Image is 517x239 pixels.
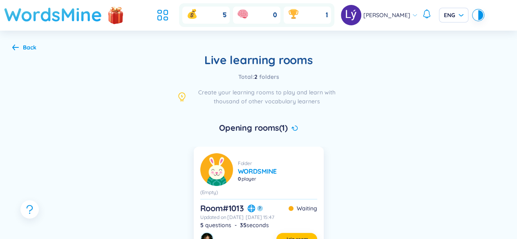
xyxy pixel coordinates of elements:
img: flashSalesIcon.a7f4f837.png [107,3,124,28]
span: [PERSON_NAME] [363,11,410,20]
h6: Room # 1013 [200,203,244,214]
span: 1 [326,11,328,20]
span: Total : [238,73,254,80]
span: 5 [223,11,226,20]
a: avatar [341,5,363,25]
span: 2 [254,73,259,80]
div: (Empty) [200,189,317,196]
div: player [238,176,317,182]
span: 0 [273,11,277,20]
div: Updated on [DATE] [DATE] 15:47 [200,214,317,221]
div: Back [23,43,36,52]
img: avatar [341,5,361,25]
span: Waiting [297,204,317,213]
span: question [25,204,35,214]
span: Create your learning rooms to play and learn with thousand of other vocabulary learners [193,88,340,106]
div: questions [200,221,231,230]
div: Folder [238,160,317,167]
strong: 5 [200,221,204,229]
strong: 35 [240,221,246,229]
span: ENG [444,11,463,19]
a: Back [12,45,36,52]
button: question [20,200,39,219]
strong: 0 [238,176,242,182]
h5: Opening rooms (1) [219,122,288,134]
img: rabbit.7b2dd39b.png [200,153,233,186]
h6: WordsMine [238,167,277,176]
div: - [200,221,317,230]
span: folders [259,73,279,80]
button: ? [257,205,263,211]
h2: Live learning rooms [49,53,468,67]
div: seconds [240,221,269,230]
